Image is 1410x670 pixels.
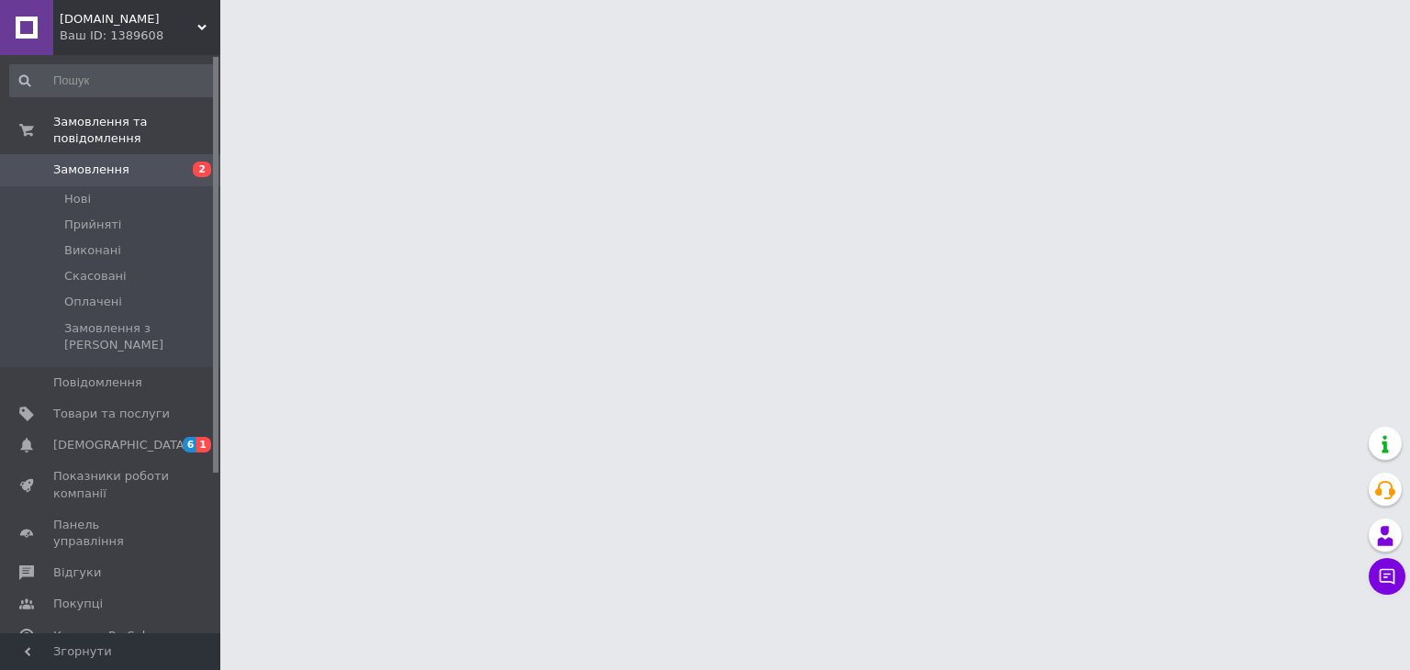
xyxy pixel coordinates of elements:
span: 1 [196,437,211,452]
span: Замовлення [53,162,129,178]
span: 6 [183,437,197,452]
span: [DEMOGRAPHIC_DATA] [53,437,189,453]
span: Нові [64,191,91,207]
div: Ваш ID: 1389608 [60,28,220,44]
span: SmartShop.kr.ua [60,11,197,28]
span: Оплачені [64,294,122,310]
span: Товари та послуги [53,406,170,422]
span: Замовлення з [PERSON_NAME] [64,320,215,353]
span: Прийняті [64,217,121,233]
span: Каталог ProSale [53,628,152,644]
span: Відгуки [53,564,101,581]
span: Скасовані [64,268,127,285]
button: Чат з покупцем [1369,558,1405,595]
span: 2 [193,162,211,177]
span: Панель управління [53,517,170,550]
span: Покупці [53,596,103,612]
span: Замовлення та повідомлення [53,114,220,147]
span: Показники роботи компанії [53,468,170,501]
input: Пошук [9,64,217,97]
span: Виконані [64,242,121,259]
span: Повідомлення [53,374,142,391]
